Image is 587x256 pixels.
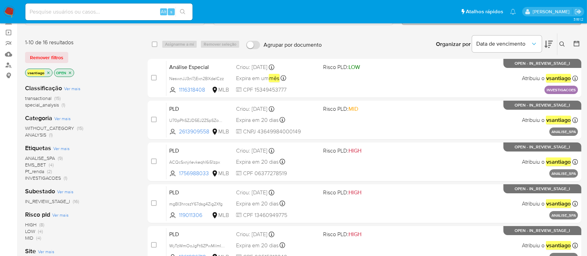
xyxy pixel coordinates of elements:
[510,9,516,15] a: Notificações
[466,8,503,15] span: Atalhos rápidos
[161,8,166,15] span: Alt
[175,7,190,17] button: search-icon
[533,8,572,15] p: vinicius.santiago@mercadolivre.com
[574,8,582,15] a: Sair
[170,8,172,15] span: s
[573,16,584,22] span: 3.161.2
[25,7,193,16] input: Pesquise usuários ou casos...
